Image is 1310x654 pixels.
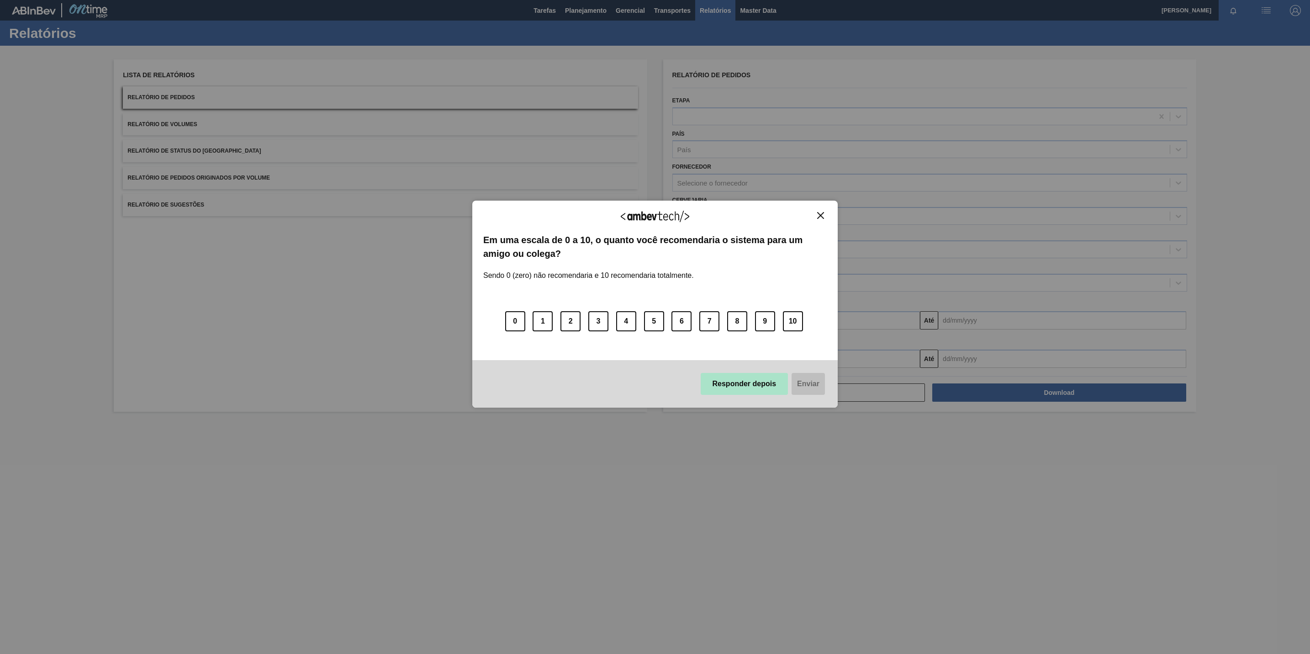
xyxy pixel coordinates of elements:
button: 5 [644,311,664,331]
img: Logo Ambevtech [621,211,689,222]
label: Sendo 0 (zero) não recomendaria e 10 recomendaria totalmente. [483,261,694,280]
button: 4 [616,311,636,331]
button: 3 [588,311,608,331]
button: Close [814,212,827,219]
button: 6 [671,311,692,331]
button: 7 [699,311,719,331]
button: 10 [783,311,803,331]
label: Em uma escala de 0 a 10, o quanto você recomendaria o sistema para um amigo ou colega? [483,233,827,261]
button: 9 [755,311,775,331]
button: 2 [560,311,581,331]
button: Responder depois [701,373,788,395]
img: Close [817,212,824,219]
button: 1 [533,311,553,331]
button: 8 [727,311,747,331]
button: 0 [505,311,525,331]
